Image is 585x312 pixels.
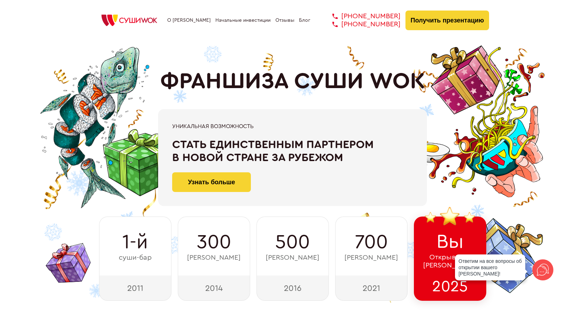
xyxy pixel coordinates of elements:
div: Стать единственным партнером в новой стране за рубежом [172,138,413,164]
span: 700 [355,231,388,253]
div: 2021 [335,276,408,301]
span: Открываете [PERSON_NAME] [423,253,477,270]
span: суши-бар [119,254,152,262]
span: Вы [436,231,464,253]
img: СУШИWOK [96,13,163,28]
a: Блог [299,18,310,23]
button: Получить презентацию [405,11,489,30]
h1: ФРАНШИЗА СУШИ WOK [160,68,425,94]
div: Уникальная возможность [172,123,413,130]
button: Узнать больше [172,172,251,192]
span: [PERSON_NAME] [266,254,319,262]
a: [PHONE_NUMBER] [322,12,401,20]
div: 2025 [414,276,486,301]
div: Ответим на все вопросы об открытии вашего [PERSON_NAME]! [455,254,525,280]
span: 300 [197,231,231,253]
div: 2011 [99,276,171,301]
a: Начальные инвестиции [215,18,271,23]
span: 1-й [122,231,148,253]
span: 500 [275,231,310,253]
span: [PERSON_NAME] [187,254,241,262]
span: [PERSON_NAME] [344,254,398,262]
a: О [PERSON_NAME] [167,18,211,23]
a: Отзывы [275,18,294,23]
a: [PHONE_NUMBER] [322,20,401,28]
div: 2014 [178,276,250,301]
div: 2016 [256,276,329,301]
